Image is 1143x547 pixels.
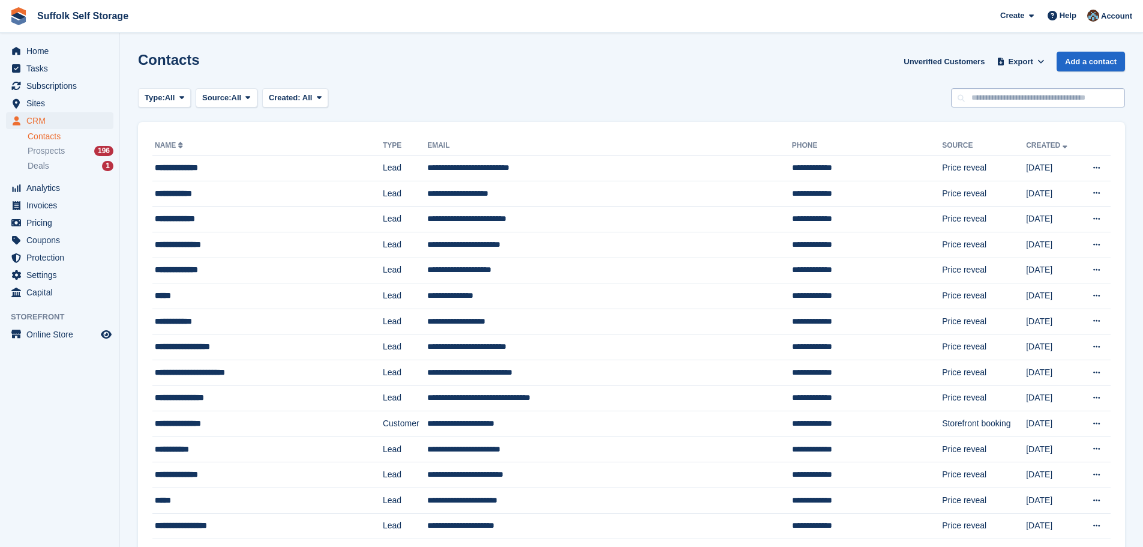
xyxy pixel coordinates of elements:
span: Subscriptions [26,77,98,94]
td: Price reveal [942,385,1026,411]
span: Create [1000,10,1024,22]
th: Type [383,136,427,156]
h1: Contacts [138,52,200,68]
button: Source: All [196,88,257,108]
th: Email [427,136,792,156]
a: menu [6,43,113,59]
td: [DATE] [1026,334,1080,360]
td: Lead [383,181,427,207]
a: Suffolk Self Storage [32,6,133,26]
span: Sites [26,95,98,112]
td: Price reveal [942,156,1026,181]
a: Name [155,141,185,150]
span: Help [1060,10,1076,22]
td: Price reveal [942,462,1026,488]
td: Price reveal [942,232,1026,258]
a: menu [6,180,113,196]
a: menu [6,249,113,266]
a: menu [6,232,113,249]
a: menu [6,60,113,77]
span: Pricing [26,214,98,231]
a: Unverified Customers [899,52,989,71]
a: Add a contact [1057,52,1125,71]
td: [DATE] [1026,309,1080,334]
img: stora-icon-8386f47178a22dfd0bd8f6a31ec36ba5ce8667c1dd55bd0f319d3a0aa187defe.svg [10,7,28,25]
span: Analytics [26,180,98,196]
a: menu [6,112,113,129]
span: Home [26,43,98,59]
a: menu [6,326,113,343]
a: Contacts [28,131,113,142]
span: Export [1009,56,1033,68]
td: [DATE] [1026,437,1080,462]
button: Type: All [138,88,191,108]
span: Type: [145,92,165,104]
td: [DATE] [1026,488,1080,513]
a: Created [1026,141,1070,150]
div: 1 [102,161,113,171]
span: All [232,92,242,104]
span: Protection [26,249,98,266]
td: [DATE] [1026,258,1080,283]
td: [DATE] [1026,385,1080,411]
td: Price reveal [942,437,1026,462]
td: [DATE] [1026,156,1080,181]
th: Phone [792,136,942,156]
td: [DATE] [1026,232,1080,258]
td: Lead [383,385,427,411]
span: Online Store [26,326,98,343]
span: Created: [269,93,301,102]
span: Source: [202,92,231,104]
a: Prospects 196 [28,145,113,157]
td: Price reveal [942,309,1026,334]
td: Customer [383,411,427,437]
td: [DATE] [1026,181,1080,207]
button: Export [994,52,1047,71]
span: Storefront [11,311,119,323]
td: Lead [383,309,427,334]
td: Lead [383,360,427,385]
span: CRM [26,112,98,129]
a: menu [6,197,113,214]
td: [DATE] [1026,411,1080,437]
td: [DATE] [1026,360,1080,385]
span: Deals [28,160,49,172]
span: Coupons [26,232,98,249]
td: Lead [383,334,427,360]
img: Lisa Furneaux [1087,10,1099,22]
td: Lead [383,283,427,309]
td: Price reveal [942,513,1026,539]
td: Price reveal [942,258,1026,283]
td: Price reveal [942,488,1026,513]
td: Price reveal [942,334,1026,360]
div: 196 [94,146,113,156]
a: menu [6,284,113,301]
td: Price reveal [942,283,1026,309]
td: Price reveal [942,181,1026,207]
td: Lead [383,462,427,488]
a: menu [6,77,113,94]
a: menu [6,95,113,112]
a: menu [6,267,113,283]
th: Source [942,136,1026,156]
td: [DATE] [1026,207,1080,232]
span: Invoices [26,197,98,214]
td: Storefront booking [942,411,1026,437]
td: [DATE] [1026,283,1080,309]
td: [DATE] [1026,513,1080,539]
span: Account [1101,10,1132,22]
td: Lead [383,513,427,539]
td: [DATE] [1026,462,1080,488]
td: Lead [383,207,427,232]
td: Lead [383,156,427,181]
a: Preview store [99,327,113,342]
td: Price reveal [942,360,1026,385]
td: Price reveal [942,207,1026,232]
span: All [302,93,313,102]
span: Settings [26,267,98,283]
a: menu [6,214,113,231]
span: All [165,92,175,104]
td: Lead [383,437,427,462]
button: Created: All [262,88,328,108]
td: Lead [383,232,427,258]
